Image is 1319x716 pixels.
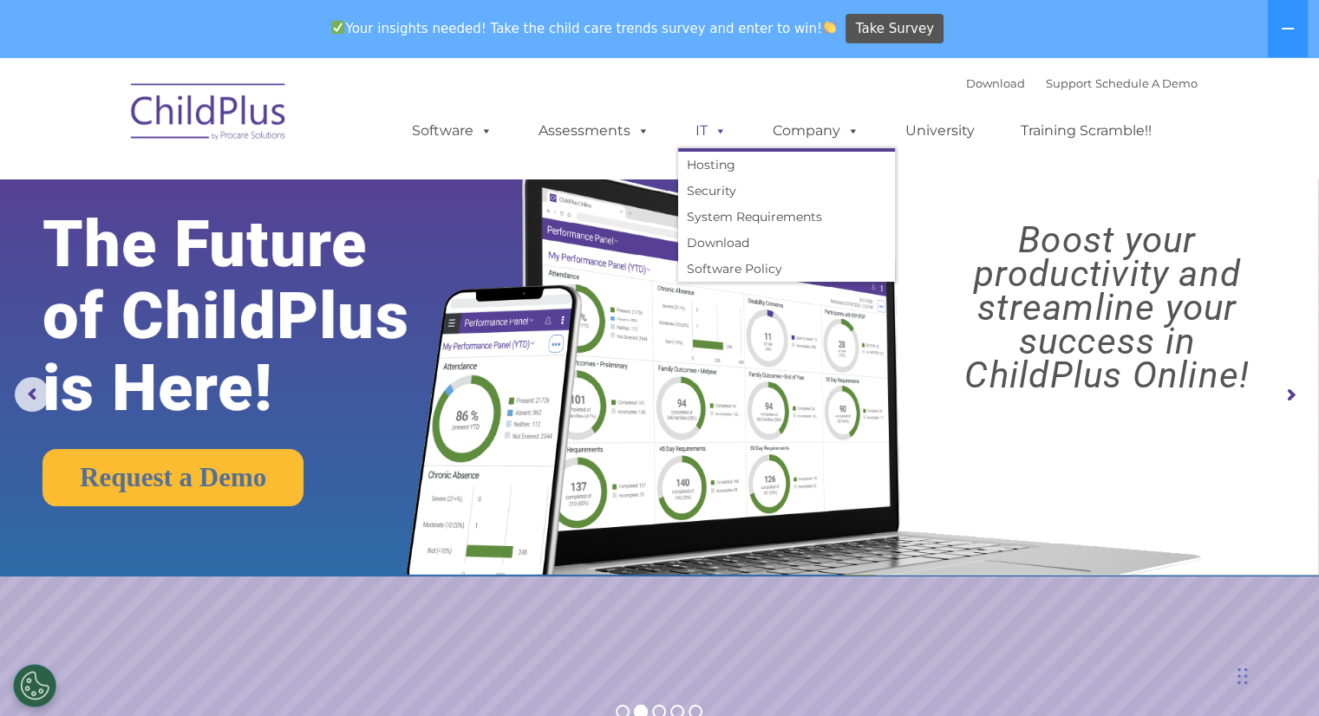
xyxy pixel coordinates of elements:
[1237,650,1248,702] div: Drag
[521,114,667,148] a: Assessments
[911,223,1303,392] rs-layer: Boost your productivity and streamline your success in ChildPlus Online!
[678,256,895,282] a: Software Policy
[331,21,344,34] img: ✅
[888,114,992,148] a: University
[678,114,744,148] a: IT
[678,230,895,256] a: Download
[241,186,315,199] span: Phone number
[1232,633,1319,716] iframe: Chat Widget
[846,14,944,44] a: Take Survey
[395,114,510,148] a: Software
[966,76,1198,90] font: |
[856,14,934,44] span: Take Survey
[1003,114,1169,148] a: Training Scramble!!
[42,208,464,424] rs-layer: The Future of ChildPlus is Here!
[1046,76,1092,90] a: Support
[966,76,1025,90] a: Download
[755,114,877,148] a: Company
[241,114,294,127] span: Last name
[678,152,895,178] a: Hosting
[678,178,895,204] a: Security
[42,449,304,506] a: Request a Demo
[823,21,836,34] img: 👏
[324,11,844,45] span: Your insights needed! Take the child care trends survey and enter to win!
[1095,76,1198,90] a: Schedule A Demo
[122,71,296,158] img: ChildPlus by Procare Solutions
[13,664,56,707] button: Cookies Settings
[678,204,895,230] a: System Requirements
